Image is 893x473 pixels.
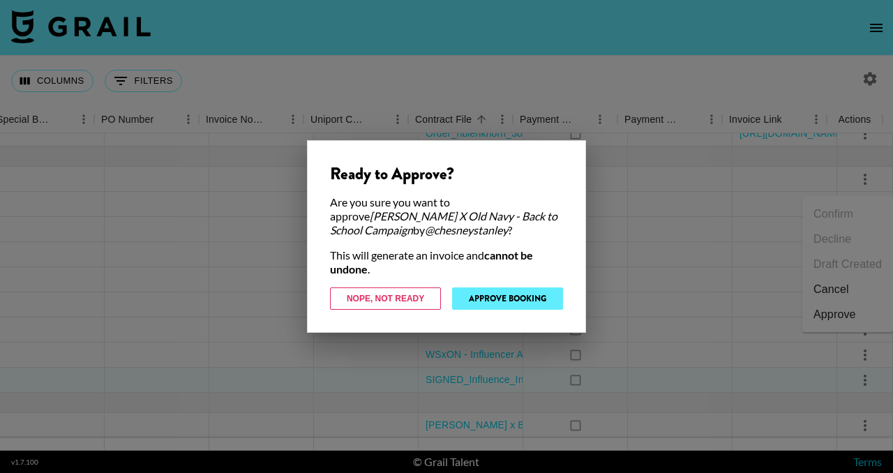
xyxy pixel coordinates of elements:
div: Ready to Approve? [330,163,563,184]
strong: cannot be undone [330,248,533,276]
button: Approve Booking [452,287,563,310]
div: This will generate an invoice and . [330,248,563,276]
button: Nope, Not Ready [330,287,441,310]
em: [PERSON_NAME] X Old Navy - Back to School Campaign [330,209,557,236]
div: Are you sure you want to approve by ? [330,195,563,237]
em: @ chesneystanley [425,223,508,236]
